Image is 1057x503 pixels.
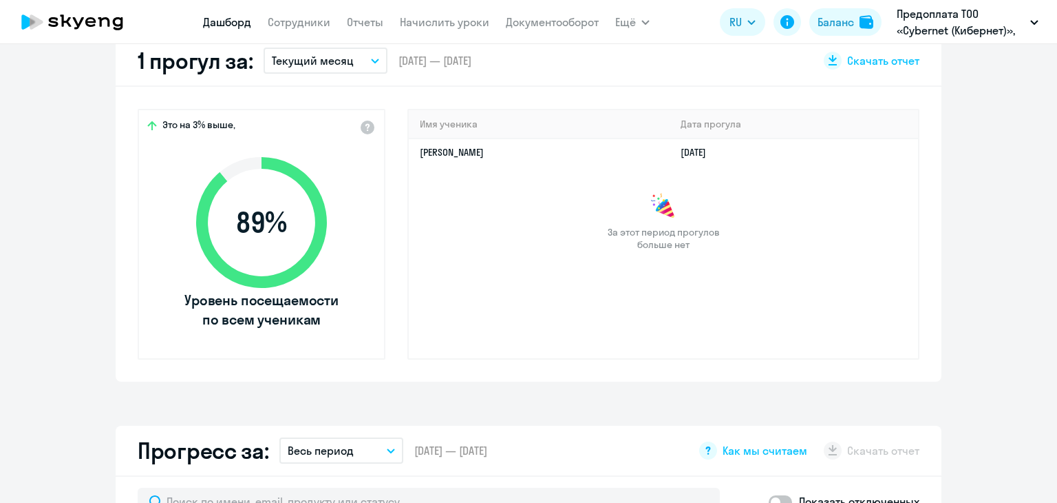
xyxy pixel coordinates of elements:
[272,52,354,69] p: Текущий месяц
[681,146,717,158] a: [DATE]
[414,443,487,458] span: [DATE] — [DATE]
[288,442,354,459] p: Весь период
[506,15,599,29] a: Документооборот
[860,15,873,29] img: balance
[723,443,807,458] span: Как мы считаем
[398,53,471,68] span: [DATE] — [DATE]
[670,110,918,138] th: Дата прогула
[162,119,235,135] span: Это на 3% выше,
[203,15,251,29] a: Дашборд
[138,437,268,464] h2: Прогресс за:
[182,206,341,239] span: 89 %
[409,110,670,138] th: Имя ученика
[818,14,854,30] div: Баланс
[615,8,650,36] button: Ещё
[138,47,253,74] h2: 1 прогул за:
[264,48,387,74] button: Текущий месяц
[615,14,636,30] span: Ещё
[720,8,765,36] button: RU
[347,15,383,29] a: Отчеты
[847,53,919,68] span: Скачать отчет
[606,226,721,251] span: За этот период прогулов больше нет
[420,146,484,158] a: [PERSON_NAME]
[650,193,677,220] img: congrats
[182,291,341,329] span: Уровень посещаемости по всем ученикам
[809,8,882,36] button: Балансbalance
[729,14,742,30] span: RU
[268,15,330,29] a: Сотрудники
[890,6,1045,39] button: Предоплата ТОО «Cybernet (Кибернет)», ТОО «Cybernet ([GEOGRAPHIC_DATA])»
[279,438,403,464] button: Весь период
[897,6,1025,39] p: Предоплата ТОО «Cybernet (Кибернет)», ТОО «Cybernet ([GEOGRAPHIC_DATA])»
[400,15,489,29] a: Начислить уроки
